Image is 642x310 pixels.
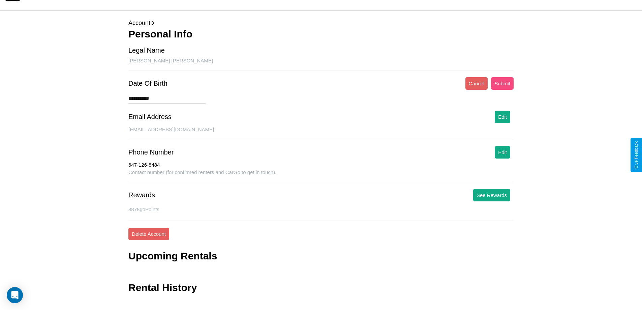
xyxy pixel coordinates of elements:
[128,28,514,40] h3: Personal Info
[128,169,514,182] div: Contact number (for confirmed renters and CarGo to get in touch).
[465,77,488,90] button: Cancel
[128,282,197,293] h3: Rental History
[128,228,169,240] button: Delete Account
[128,47,165,54] div: Legal Name
[128,162,514,169] div: 647-126-8484
[128,126,514,139] div: [EMAIL_ADDRESS][DOMAIN_NAME]
[7,287,23,303] div: Open Intercom Messenger
[128,18,514,28] p: Account
[491,77,514,90] button: Submit
[473,189,510,201] button: See Rewards
[128,250,217,262] h3: Upcoming Rentals
[634,141,639,169] div: Give Feedback
[128,205,514,214] p: 8878 goPoints
[128,148,174,156] div: Phone Number
[495,111,510,123] button: Edit
[128,191,155,199] div: Rewards
[128,113,172,121] div: Email Address
[128,80,167,87] div: Date Of Birth
[495,146,510,159] button: Edit
[128,58,514,71] div: [PERSON_NAME] [PERSON_NAME]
